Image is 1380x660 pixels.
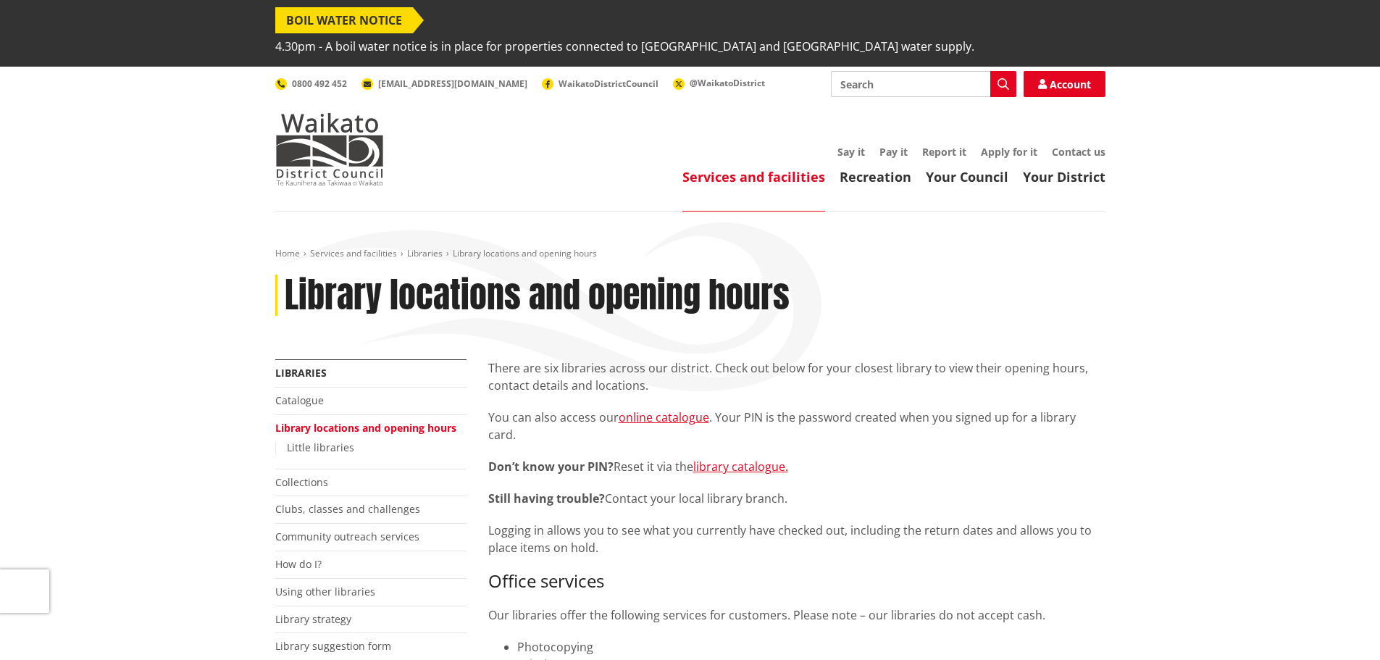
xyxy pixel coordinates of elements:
p: There are six libraries across our district. Check out below for your closest library to view the... [488,359,1105,394]
a: Your District [1023,168,1105,185]
a: Contact us [1052,145,1105,159]
a: WaikatoDistrictCouncil [542,78,658,90]
h1: Library locations and opening hours [285,275,790,317]
a: Collections [275,475,328,489]
a: Library locations and opening hours [275,421,456,435]
a: @WaikatoDistrict [673,77,765,89]
a: Services and facilities [310,247,397,259]
a: Pay it [879,145,908,159]
a: Clubs, classes and challenges [275,502,420,516]
span: 4.30pm - A boil water notice is in place for properties connected to [GEOGRAPHIC_DATA] and [GEOGR... [275,33,974,59]
p: You can also access our . Your PIN is the password created when you signed up for a library card. [488,409,1105,443]
a: Catalogue [275,393,324,407]
a: Using other libraries [275,585,375,598]
img: Waikato District Council - Te Kaunihera aa Takiwaa o Waikato [275,113,384,185]
a: [EMAIL_ADDRESS][DOMAIN_NAME] [361,78,527,90]
a: Community outreach services [275,530,419,543]
p: Our libraries offer the following services for customers. Please note – our libraries do not acce... [488,606,1105,624]
p: Reset it via the [488,458,1105,475]
span: BOIL WATER NOTICE [275,7,413,33]
h3: Office services [488,571,1105,592]
a: online catalogue [619,409,709,425]
a: Recreation [840,168,911,185]
a: Your Council [926,168,1008,185]
a: Home [275,247,300,259]
a: Say it [837,145,865,159]
span: WaikatoDistrictCouncil [559,78,658,90]
span: Library locations and opening hours [453,247,597,259]
a: library catalogue. [693,459,788,475]
a: Library suggestion form [275,639,391,653]
a: Apply for it [981,145,1037,159]
li: Photocopying [517,638,1105,656]
a: Libraries [407,247,443,259]
p: Contact your local library branch. [488,490,1105,507]
nav: breadcrumb [275,248,1105,260]
span: 0800 492 452 [292,78,347,90]
p: Logging in allows you to see what you currently have checked out, including the return dates and ... [488,522,1105,556]
a: Account [1024,71,1105,97]
a: Little libraries [287,440,354,454]
input: Search input [831,71,1016,97]
a: 0800 492 452 [275,78,347,90]
span: [EMAIL_ADDRESS][DOMAIN_NAME] [378,78,527,90]
a: Report it [922,145,966,159]
a: Libraries [275,366,327,380]
a: Library strategy [275,612,351,626]
strong: Still having trouble? [488,490,605,506]
span: @WaikatoDistrict [690,77,765,89]
a: Services and facilities [682,168,825,185]
a: How do I? [275,557,322,571]
strong: Don’t know your PIN? [488,459,614,475]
